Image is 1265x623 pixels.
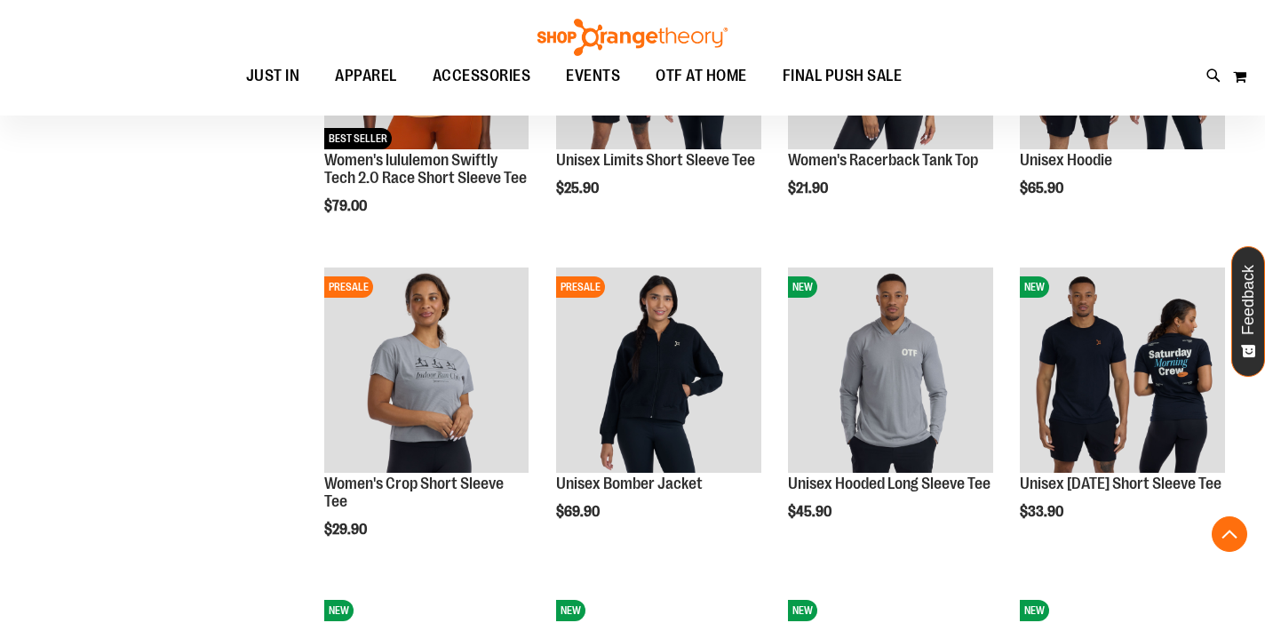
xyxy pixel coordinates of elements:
span: NEW [324,600,354,621]
span: OTF AT HOME [656,56,747,96]
span: $33.90 [1020,504,1066,520]
span: NEW [788,600,817,621]
a: FINAL PUSH SALE [765,56,920,97]
span: NEW [788,276,817,298]
img: Shop Orangetheory [535,19,730,56]
span: PRESALE [556,276,605,298]
span: BEST SELLER [324,128,392,149]
a: EVENTS [548,56,638,97]
img: Image of Unisex Saturday Tee [1020,268,1225,473]
span: PRESALE [324,276,373,298]
span: $69.90 [556,504,602,520]
a: Women's Racerback Tank Top [788,151,978,169]
div: product [547,259,770,565]
span: NEW [1020,276,1049,298]
a: Unisex Hooded Long Sleeve Tee [788,475,991,492]
a: JUST IN [228,56,318,97]
a: ACCESSORIES [415,56,549,97]
a: APPAREL [317,56,415,96]
span: $79.00 [324,198,370,214]
img: Image of Unisex Hooded LS Tee [788,268,993,473]
a: Unisex Limits Short Sleeve Tee [556,151,755,169]
a: Women's lululemon Swiftly Tech 2.0 Race Short Sleeve Tee [324,151,527,187]
a: Image of Unisex Saturday TeeNEW [1020,268,1225,475]
a: Unisex Bomber Jacket [556,475,703,492]
span: $45.90 [788,504,834,520]
span: Feedback [1240,265,1257,335]
span: APPAREL [335,56,397,96]
img: Image of Unisex Bomber Jacket [556,268,761,473]
div: product [1011,259,1234,565]
span: $25.90 [556,180,601,196]
div: product [779,259,1002,565]
a: Unisex Hoodie [1020,151,1112,169]
span: $21.90 [788,180,831,196]
img: Image of Womens Crop Tee [324,268,529,473]
span: FINAL PUSH SALE [783,56,903,96]
a: Image of Womens Crop TeePRESALE [324,268,529,475]
a: Image of Unisex Bomber JacketPRESALE [556,268,761,475]
a: Unisex [DATE] Short Sleeve Tee [1020,475,1221,492]
div: product [315,259,538,582]
button: Feedback - Show survey [1231,246,1265,377]
span: NEW [556,600,585,621]
a: Image of Unisex Hooded LS TeeNEW [788,268,993,475]
span: ACCESSORIES [433,56,531,96]
button: Back To Top [1212,516,1247,552]
span: JUST IN [246,56,300,96]
span: EVENTS [566,56,620,96]
span: $65.90 [1020,180,1066,196]
span: NEW [1020,600,1049,621]
span: $29.90 [324,522,370,538]
a: Women's Crop Short Sleeve Tee [324,475,504,510]
a: OTF AT HOME [638,56,765,97]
